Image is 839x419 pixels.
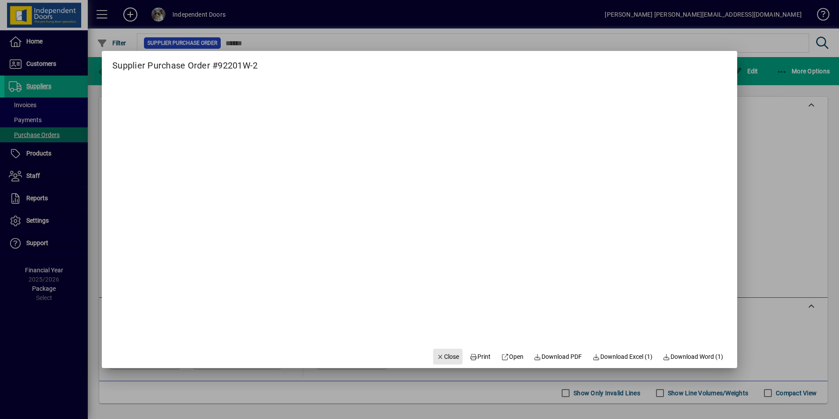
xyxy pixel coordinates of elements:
h2: Supplier Purchase Order #92201W-2 [102,51,268,72]
button: Download Word (1) [660,349,727,365]
button: Download Excel (1) [589,349,656,365]
span: Close [437,352,459,361]
button: Print [466,349,494,365]
a: Download PDF [531,349,586,365]
span: Download Word (1) [663,352,724,361]
span: Print [470,352,491,361]
span: Open [501,352,523,361]
span: Download PDF [534,352,582,361]
span: Download Excel (1) [592,352,653,361]
a: Open [498,349,527,365]
button: Close [433,349,463,365]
